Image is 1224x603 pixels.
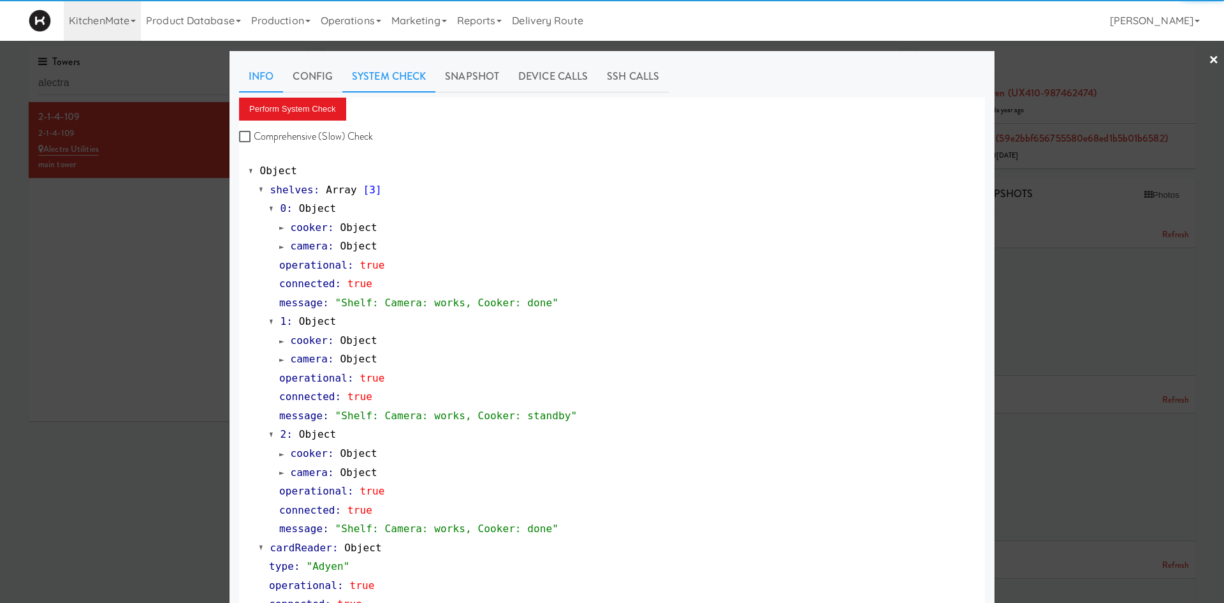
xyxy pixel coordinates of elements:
[279,259,347,271] span: operational
[323,523,329,535] span: :
[335,523,558,535] span: "Shelf: Camera: works, Cooker: done"
[340,334,377,346] span: Object
[337,579,344,592] span: :
[328,466,334,479] span: :
[270,184,314,196] span: shelves
[363,184,370,196] span: [
[260,165,297,177] span: Object
[286,428,293,440] span: :
[279,372,347,384] span: operational
[291,240,328,252] span: camera
[360,259,385,271] span: true
[360,372,385,384] span: true
[323,410,329,422] span: :
[335,504,342,516] span: :
[279,297,323,309] span: message
[344,542,381,554] span: Object
[314,184,320,196] span: :
[335,278,342,290] span: :
[280,315,287,327] span: 1
[306,560,349,572] span: "Adyen"
[328,353,334,365] span: :
[280,202,287,214] span: 0
[323,297,329,309] span: :
[279,485,347,497] span: operational
[279,504,335,516] span: connected
[239,98,346,121] button: Perform System Check
[360,485,385,497] span: true
[239,127,374,146] label: Comprehensive (Slow) Check
[294,560,300,572] span: :
[291,221,328,234] span: cooker
[291,447,328,459] span: cooker
[340,240,377,252] span: Object
[369,184,375,196] span: 3
[326,184,357,196] span: Array
[335,391,342,403] span: :
[509,61,597,93] a: Device Calls
[299,202,336,214] span: Object
[269,579,337,592] span: operational
[332,542,339,554] span: :
[340,466,377,479] span: Object
[269,560,294,572] span: type
[279,410,323,422] span: message
[279,391,335,403] span: connected
[375,184,382,196] span: ]
[286,315,293,327] span: :
[340,221,377,234] span: Object
[328,334,334,346] span: :
[342,61,435,93] a: System Check
[291,353,328,365] span: camera
[347,504,372,516] span: true
[239,132,254,142] input: Comprehensive (Slow) Check
[435,61,509,93] a: Snapshot
[279,523,323,535] span: message
[347,485,354,497] span: :
[340,353,377,365] span: Object
[350,579,375,592] span: true
[347,259,354,271] span: :
[280,428,287,440] span: 2
[291,466,328,479] span: camera
[335,297,558,309] span: "Shelf: Camera: works, Cooker: done"
[299,315,336,327] span: Object
[335,410,578,422] span: "Shelf: Camera: works, Cooker: standby"
[299,428,336,440] span: Object
[279,278,335,290] span: connected
[270,542,332,554] span: cardReader
[291,334,328,346] span: cooker
[283,61,342,93] a: Config
[347,372,354,384] span: :
[286,202,293,214] span: :
[347,278,372,290] span: true
[328,240,334,252] span: :
[239,61,283,93] a: Info
[29,10,51,32] img: Micromart
[328,447,334,459] span: :
[340,447,377,459] span: Object
[328,221,334,234] span: :
[1209,41,1219,80] a: ×
[347,391,372,403] span: true
[597,61,669,93] a: SSH Calls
